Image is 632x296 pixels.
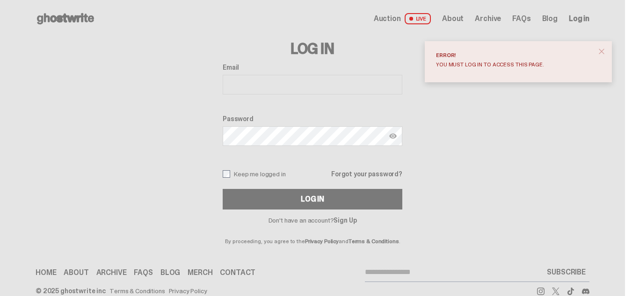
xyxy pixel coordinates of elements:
button: close [593,43,610,60]
button: SUBSCRIBE [543,263,589,282]
div: Error! [436,52,593,58]
button: Log In [223,189,402,209]
a: FAQs [134,269,153,276]
label: Password [223,115,402,123]
p: By proceeding, you agree to the and . [223,224,402,244]
a: Contact [220,269,255,276]
a: Forgot your password? [331,171,402,177]
a: Home [36,269,56,276]
a: Blog [542,15,558,22]
div: You must log in to access this page. [436,62,593,67]
h3: Log In [223,41,402,56]
a: Privacy Policy [169,288,207,294]
span: Auction [374,15,401,22]
a: Sign Up [334,216,356,224]
a: Terms & Conditions [349,238,399,245]
p: Don't have an account? [223,217,402,224]
img: Show password [389,132,397,140]
a: Archive [475,15,501,22]
a: Terms & Conditions [109,288,165,294]
a: Log in [569,15,589,22]
a: About [442,15,464,22]
a: Archive [96,269,127,276]
a: Blog [160,269,180,276]
input: Keep me logged in [223,170,230,178]
label: Keep me logged in [223,170,286,178]
a: FAQs [512,15,530,22]
div: Log In [301,195,324,203]
a: Merch [188,269,212,276]
a: Privacy Policy [305,238,339,245]
label: Email [223,64,402,71]
span: LIVE [405,13,431,24]
a: About [64,269,88,276]
div: © 2025 ghostwrite inc [36,288,106,294]
a: Auction LIVE [374,13,431,24]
